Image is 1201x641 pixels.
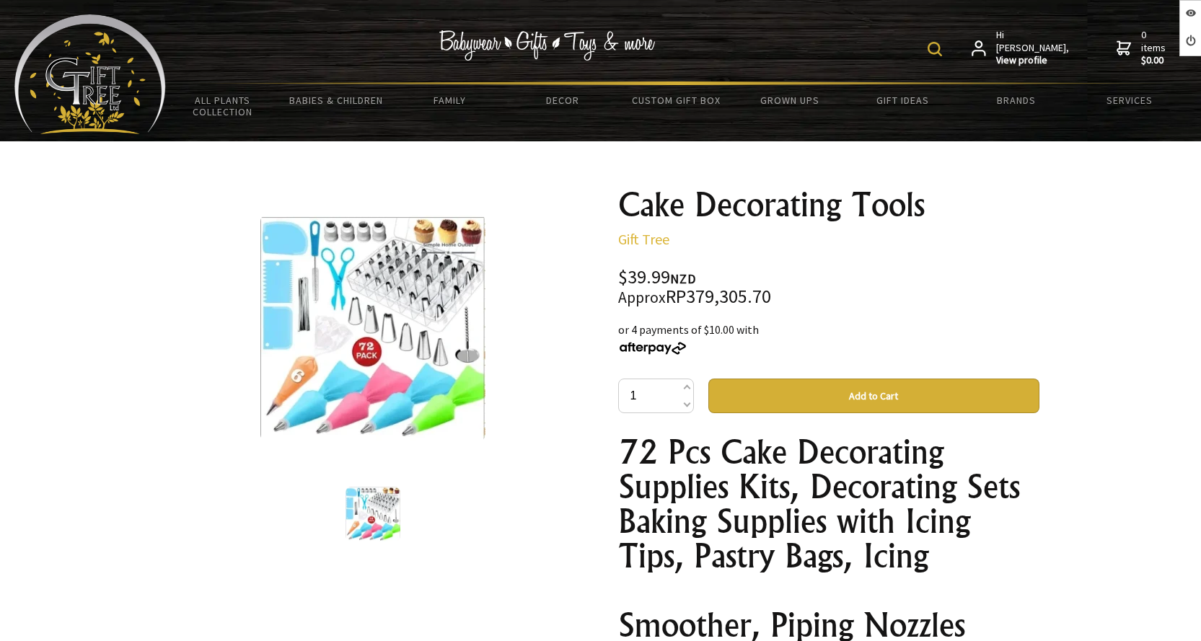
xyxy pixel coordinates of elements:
img: Cake Decorating Tools [346,487,400,541]
img: Afterpay [618,342,687,355]
h1: 72 Pcs Cake Decorating Supplies Kits, Decorating Sets Baking Supplies with Icing Tips, Pastry Bag... [618,435,1039,573]
img: Cake Decorating Tools [260,216,485,441]
img: product search [928,42,942,56]
a: Services [1073,85,1187,115]
a: Family [392,85,506,115]
span: NZD [670,270,696,287]
span: Hi [PERSON_NAME], [996,29,1070,67]
strong: View profile [996,54,1070,67]
a: Gift Ideas [846,85,959,115]
a: Babies & Children [279,85,392,115]
small: Approx [618,288,666,307]
a: Hi [PERSON_NAME],View profile [972,29,1070,67]
a: Custom Gift Box [620,85,733,115]
div: $39.99 RP379,305.70 [618,268,1039,306]
span: 0 items [1141,28,1169,67]
a: All Plants Collection [166,85,279,127]
a: Brands [960,85,1073,115]
a: Grown Ups [733,85,846,115]
a: 0 items$0.00 [1117,29,1169,67]
img: Babyware - Gifts - Toys and more... [14,14,166,134]
h1: Cake Decorating Tools [618,187,1039,222]
a: Decor [506,85,620,115]
div: or 4 payments of $10.00 with [618,321,1039,355]
img: Babywear - Gifts - Toys & more [439,30,655,61]
a: Gift Tree [618,230,669,248]
button: Add to Cart [708,379,1039,413]
strong: $0.00 [1141,54,1169,67]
